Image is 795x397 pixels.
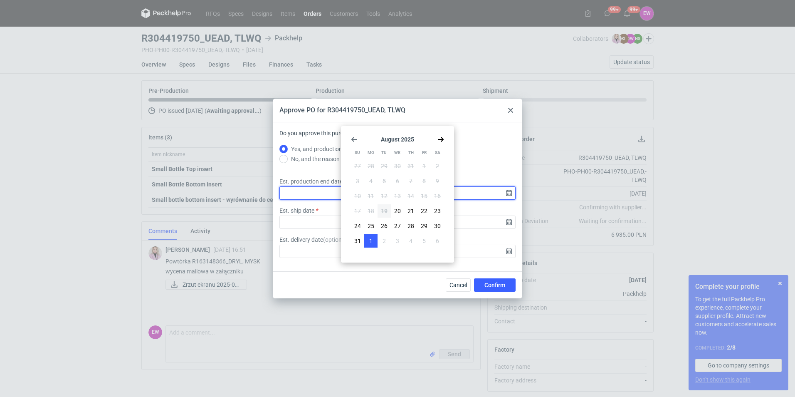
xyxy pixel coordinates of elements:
[378,174,391,188] button: Tue Aug 05 2025
[405,146,417,159] div: Th
[417,159,431,173] button: Fri Aug 01 2025
[417,219,431,233] button: Fri Aug 29 2025
[431,146,444,159] div: Sa
[417,204,431,218] button: Fri Aug 22 2025
[404,159,417,173] button: Thu Jul 31 2025
[368,162,374,170] span: 28
[436,177,439,185] span: 9
[378,219,391,233] button: Tue Aug 26 2025
[354,162,361,170] span: 27
[404,204,417,218] button: Thu Aug 21 2025
[404,189,417,203] button: Thu Aug 14 2025
[396,177,399,185] span: 6
[396,237,399,245] span: 3
[279,236,348,244] label: Est. delivery date
[431,159,444,173] button: Sat Aug 02 2025
[378,189,391,203] button: Tue Aug 12 2025
[279,106,405,115] div: Approve PO for R304419750_UEAD, TLWQ
[354,237,361,245] span: 31
[378,234,391,248] button: Tue Sep 02 2025
[404,174,417,188] button: Thu Aug 07 2025
[381,192,388,200] span: 12
[364,189,378,203] button: Mon Aug 11 2025
[351,189,364,203] button: Sun Aug 10 2025
[381,162,388,170] span: 29
[354,222,361,230] span: 24
[407,222,414,230] span: 28
[364,159,378,173] button: Mon Jul 28 2025
[421,207,427,215] span: 22
[351,159,364,173] button: Sun Jul 27 2025
[383,177,386,185] span: 5
[434,207,441,215] span: 23
[364,219,378,233] button: Mon Aug 25 2025
[431,219,444,233] button: Sat Aug 30 2025
[391,219,404,233] button: Wed Aug 27 2025
[437,136,444,143] svg: Go forward 1 month
[394,162,401,170] span: 30
[351,174,364,188] button: Sun Aug 03 2025
[364,174,378,188] button: Mon Aug 04 2025
[381,222,388,230] span: 26
[368,222,374,230] span: 25
[394,192,401,200] span: 13
[391,204,404,218] button: Wed Aug 20 2025
[449,282,467,288] span: Cancel
[421,192,427,200] span: 15
[354,207,361,215] span: 17
[391,146,404,159] div: We
[431,174,444,188] button: Sat Aug 09 2025
[364,204,378,218] button: Mon Aug 18 2025
[381,207,388,215] span: 19
[421,222,427,230] span: 29
[394,207,401,215] span: 20
[323,236,348,243] span: ( optional )
[368,207,374,215] span: 18
[368,192,374,200] span: 11
[391,159,404,173] button: Wed Jul 30 2025
[418,146,431,159] div: Fr
[391,234,404,248] button: Wed Sep 03 2025
[351,136,358,143] svg: Go back 1 month
[378,146,390,159] div: Tu
[474,278,516,292] button: Confirm
[409,177,412,185] span: 7
[369,177,373,185] span: 4
[436,162,439,170] span: 2
[407,192,414,200] span: 14
[378,204,391,218] button: Tue Aug 19 2025
[378,159,391,173] button: Tue Jul 29 2025
[279,129,374,144] label: Do you approve this purchase order?
[431,204,444,218] button: Sat Aug 23 2025
[351,219,364,233] button: Sun Aug 24 2025
[407,162,414,170] span: 31
[484,282,505,288] span: Confirm
[422,162,426,170] span: 1
[431,234,444,248] button: Sat Sep 06 2025
[383,237,386,245] span: 2
[417,189,431,203] button: Fri Aug 15 2025
[434,192,441,200] span: 16
[279,206,314,215] label: Est. ship date
[404,234,417,248] button: Thu Sep 04 2025
[409,237,412,245] span: 4
[436,237,439,245] span: 6
[446,278,471,292] button: Cancel
[369,237,373,245] span: 1
[391,174,404,188] button: Wed Aug 06 2025
[364,234,378,248] button: Mon Sep 01 2025
[356,177,359,185] span: 3
[351,136,444,143] section: August 2025
[417,234,431,248] button: Fri Sep 05 2025
[417,174,431,188] button: Fri Aug 08 2025
[434,222,441,230] span: 30
[391,189,404,203] button: Wed Aug 13 2025
[364,146,377,159] div: Mo
[351,204,364,218] button: Sun Aug 17 2025
[404,219,417,233] button: Thu Aug 28 2025
[351,146,364,159] div: Su
[279,177,343,186] label: Est. production end date
[422,237,426,245] span: 5
[394,222,401,230] span: 27
[431,189,444,203] button: Sat Aug 16 2025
